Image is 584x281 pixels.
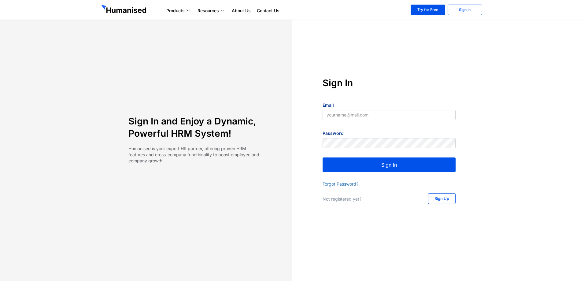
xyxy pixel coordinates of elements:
[428,193,456,204] a: Sign Up
[101,5,148,15] img: GetHumanised Logo
[411,5,445,15] a: Try for Free
[323,157,456,172] button: Sign In
[323,196,416,202] p: Not registered yet?
[323,102,334,108] label: Email
[128,146,261,164] p: Humanised is your expert HR partner, offering proven HRM features and cross-company functionality...
[194,7,229,14] a: Resources
[254,7,283,14] a: Contact Us
[128,115,261,139] h4: Sign In and Enjoy a Dynamic, Powerful HRM System!
[323,181,358,187] a: Forgot Password?
[323,130,344,136] label: Password
[229,7,254,14] a: About Us
[163,7,194,14] a: Products
[323,77,456,89] h4: Sign In
[448,5,482,15] a: Sign In
[323,110,456,120] input: yourname@mail.com
[434,197,449,201] span: Sign Up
